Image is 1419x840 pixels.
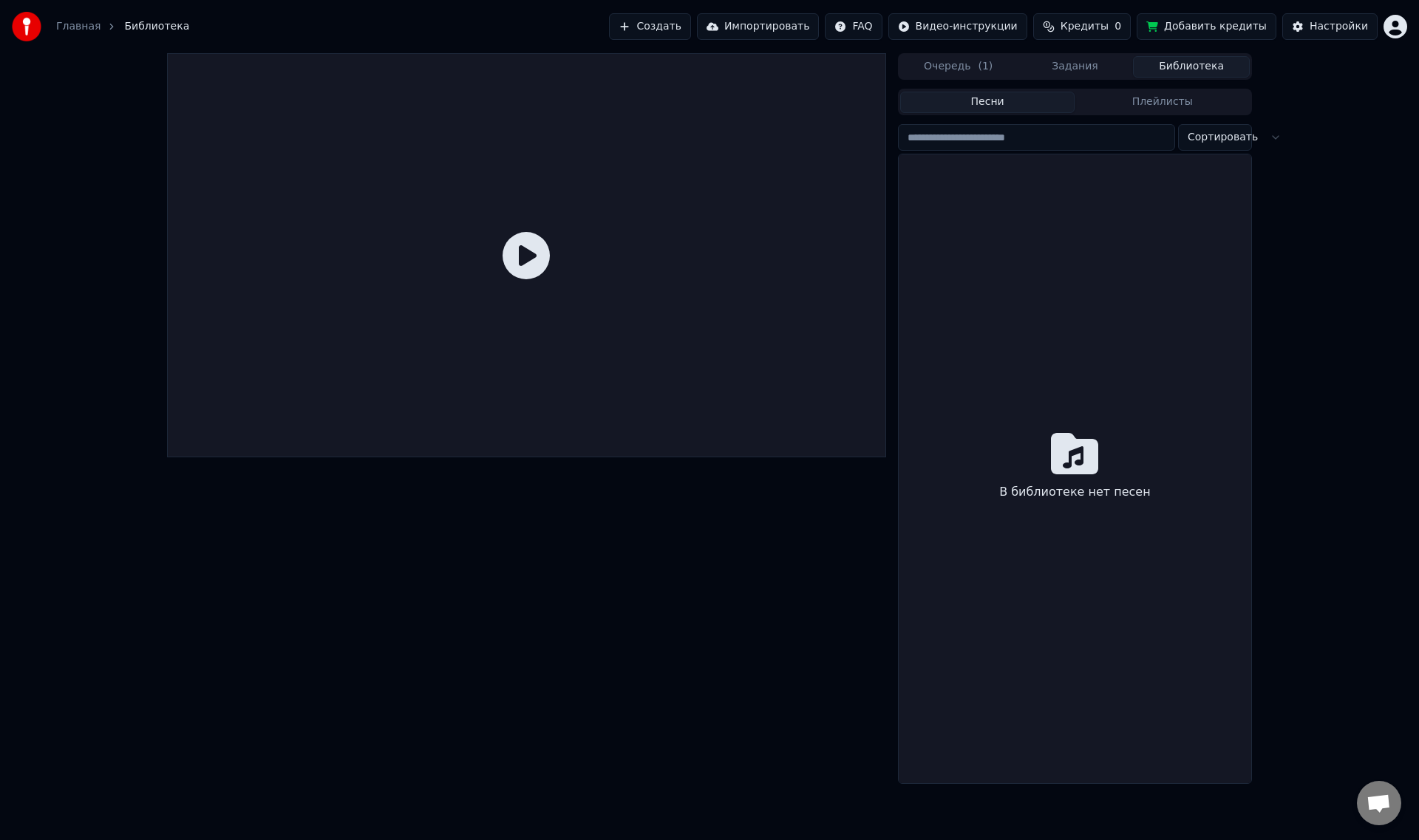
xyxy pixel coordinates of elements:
[978,59,993,74] span: ( 1 )
[12,12,41,41] img: youka
[1115,19,1121,34] span: 0
[697,13,820,40] button: Импортировать
[1137,13,1276,40] button: Добавить кредиты
[1075,92,1250,113] button: Плейлисты
[888,13,1027,40] button: Видео-инструкции
[900,56,1017,78] button: Очередь
[1061,19,1109,34] span: Кредиты
[1017,56,1134,78] button: Задания
[1033,13,1131,40] button: Кредиты0
[900,92,1075,113] button: Песни
[56,19,101,34] a: Главная
[1133,56,1250,78] button: Библиотека
[609,13,690,40] button: Создать
[124,19,189,34] span: Библиотека
[56,19,189,34] nav: breadcrumb
[993,477,1156,507] div: В библиотеке нет песен
[1188,130,1258,145] span: Сортировать
[1282,13,1378,40] button: Настройки
[825,13,882,40] button: FAQ
[1310,19,1368,34] div: Настройки
[1357,781,1401,825] div: Открытый чат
